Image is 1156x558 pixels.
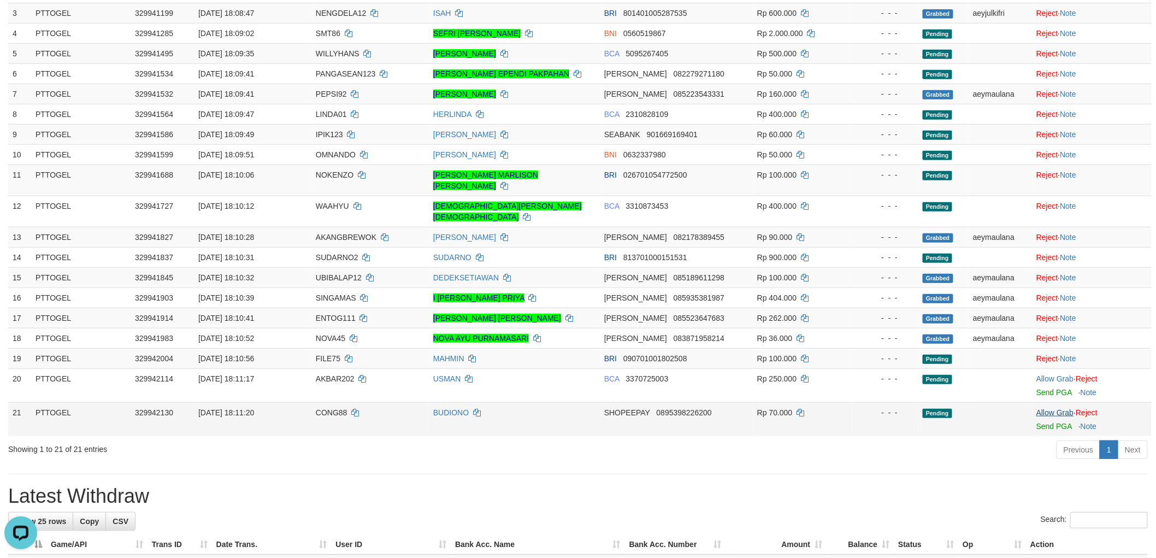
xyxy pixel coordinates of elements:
td: 20 [8,368,31,402]
span: 329941827 [135,233,173,242]
span: Copy 3310873453 to clipboard [626,202,669,210]
a: Reject [1036,171,1058,179]
td: aeyjulkifri [969,3,1032,23]
td: PTTOGEL [31,247,131,267]
a: Allow Grab [1036,408,1074,417]
span: Rp 160.000 [757,90,797,98]
span: [DATE] 18:10:39 [198,293,254,302]
span: [DATE] 18:08:47 [198,9,254,17]
a: NOVA AYU PURNAMASARI [433,334,529,343]
span: CONG88 [316,408,347,417]
td: · [1032,328,1152,348]
span: ENTOG111 [316,314,356,322]
span: Rp 70.000 [757,408,793,417]
td: · [1032,3,1152,23]
span: [DATE] 18:10:41 [198,314,254,322]
span: [DATE] 18:10:32 [198,273,254,282]
a: Reject [1036,202,1058,210]
span: 329941914 [135,314,173,322]
a: [PERSON_NAME] [433,150,496,159]
span: Copy 801401005287535 to clipboard [623,9,687,17]
span: 329941564 [135,110,173,119]
span: Pending [923,30,952,39]
td: 12 [8,196,31,227]
span: [DATE] 18:10:12 [198,202,254,210]
span: Rp 400.000 [757,202,797,210]
span: Copy 026701054772500 to clipboard [623,171,687,179]
a: Note [1060,253,1077,262]
div: - - - [857,373,914,384]
a: Reject [1036,49,1058,58]
a: USMAN [433,374,461,383]
td: PTTOGEL [31,3,131,23]
span: [DATE] 18:11:17 [198,374,254,383]
td: · [1032,348,1152,368]
span: 329941688 [135,171,173,179]
td: PTTOGEL [31,196,131,227]
td: 21 [8,402,31,436]
a: Previous [1057,440,1100,459]
th: Bank Acc. Number: activate to sort column ascending [625,534,726,555]
td: 18 [8,328,31,348]
a: Send PGA [1036,388,1072,397]
span: BCA [604,202,620,210]
span: Rp 50.000 [757,69,793,78]
span: [DATE] 18:09:02 [198,29,254,38]
span: Rp 90.000 [757,233,793,242]
a: Reject [1036,273,1058,282]
td: PTTOGEL [31,328,131,348]
a: ISAH [433,9,451,17]
span: Copy 0895398226200 to clipboard [657,408,712,417]
span: 329942130 [135,408,173,417]
span: PANGASEAN123 [316,69,375,78]
td: PTTOGEL [31,402,131,436]
span: NOKENZO [316,171,353,179]
span: SHOPEEPAY [604,408,650,417]
span: BCA [604,49,620,58]
span: 329941199 [135,9,173,17]
span: Pending [923,50,952,59]
div: - - - [857,169,914,180]
a: Note [1081,388,1097,397]
span: Rp 900.000 [757,253,797,262]
td: 6 [8,63,31,84]
td: PTTOGEL [31,368,131,402]
span: 329941837 [135,253,173,262]
span: Rp 50.000 [757,150,793,159]
a: Note [1060,69,1077,78]
span: 329942114 [135,374,173,383]
span: Pending [923,254,952,263]
span: WAAHYU [316,202,349,210]
td: 17 [8,308,31,328]
td: PTTOGEL [31,124,131,144]
input: Search: [1070,512,1148,528]
span: BRI [604,171,617,179]
a: Reject [1076,408,1098,417]
span: CSV [113,517,128,526]
span: Rp 36.000 [757,334,793,343]
div: - - - [857,89,914,99]
span: [DATE] 18:10:52 [198,334,254,343]
td: 8 [8,104,31,124]
a: Note [1060,110,1077,119]
span: Pending [923,151,952,160]
td: · [1032,267,1152,287]
a: Reject [1036,354,1058,363]
a: Note [1060,314,1077,322]
a: SUDARNO [433,253,471,262]
span: Grabbed [923,233,953,243]
a: Note [1060,171,1077,179]
td: PTTOGEL [31,287,131,308]
span: BRI [604,9,617,17]
span: Rp 100.000 [757,273,797,282]
a: Note [1081,422,1097,431]
a: Reject [1036,150,1058,159]
div: Showing 1 to 21 of 21 entries [8,439,474,455]
span: OMNANDO [316,150,356,159]
span: [DATE] 18:10:31 [198,253,254,262]
span: Copy 3370725003 to clipboard [626,374,669,383]
span: Rp 250.000 [757,374,797,383]
span: Copy 090701001802508 to clipboard [623,354,687,363]
span: [PERSON_NAME] [604,69,667,78]
span: SEABANK [604,130,640,139]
